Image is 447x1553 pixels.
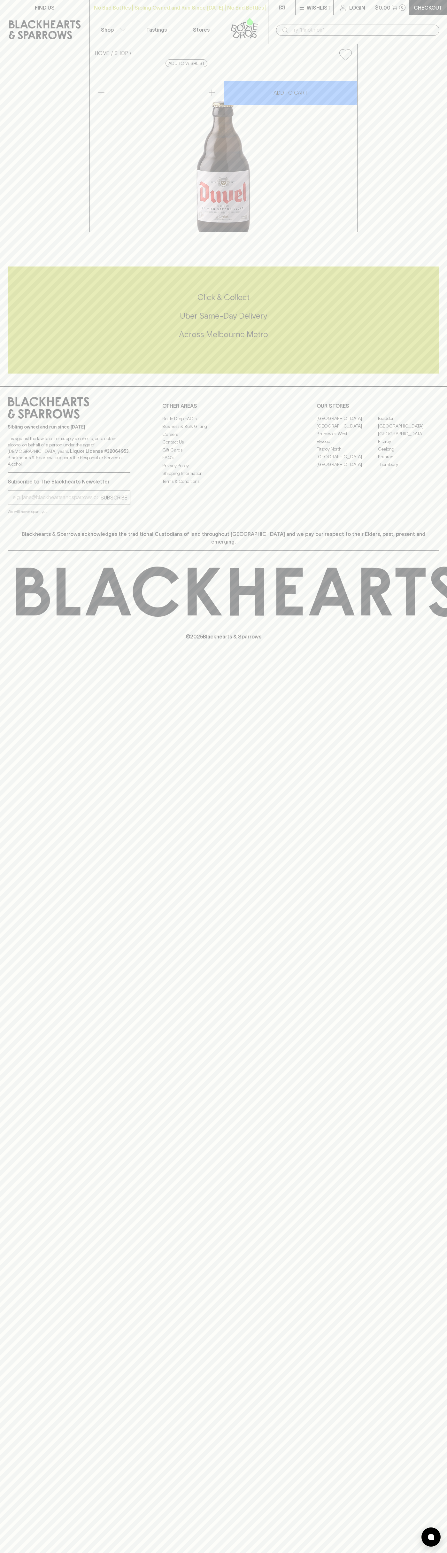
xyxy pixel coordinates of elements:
a: Bottle Drop FAQ's [162,415,285,422]
button: ADD TO CART [224,81,357,105]
a: Tastings [134,15,179,44]
a: [GEOGRAPHIC_DATA] [317,461,378,468]
a: Business & Bulk Gifting [162,423,285,430]
input: e.g. jane@blackheartsandsparrows.com.au [13,492,98,503]
input: Try "Pinot noir" [291,25,434,35]
a: Fitzroy North [317,445,378,453]
div: Call to action block [8,267,439,374]
p: SUBSCRIBE [101,494,127,501]
a: Stores [179,15,224,44]
strong: Liquor License #32064953 [70,449,129,454]
a: Thornbury [378,461,439,468]
p: Stores [193,26,210,34]
a: SHOP [114,50,128,56]
a: Geelong [378,445,439,453]
p: Login [349,4,365,12]
a: [GEOGRAPHIC_DATA] [317,422,378,430]
a: Privacy Policy [162,462,285,469]
h5: Across Melbourne Metro [8,329,439,340]
img: bubble-icon [428,1534,434,1540]
p: ADD TO CART [274,89,308,97]
a: Terms & Conditions [162,477,285,485]
img: 2915.png [90,66,357,232]
a: Fitzroy [378,438,439,445]
a: Prahran [378,453,439,461]
button: SUBSCRIBE [98,491,130,505]
a: Shipping Information [162,470,285,477]
p: FIND US [35,4,55,12]
a: [GEOGRAPHIC_DATA] [378,430,439,438]
p: $0.00 [375,4,390,12]
p: We will never spam you [8,508,130,515]
a: [GEOGRAPHIC_DATA] [378,422,439,430]
p: Tastings [146,26,167,34]
a: Braddon [378,415,439,422]
p: Wishlist [307,4,331,12]
p: OUR STORES [317,402,439,410]
a: Careers [162,430,285,438]
h5: Uber Same-Day Delivery [8,311,439,321]
p: Sibling owned and run since [DATE] [8,424,130,430]
p: Shop [101,26,114,34]
a: [GEOGRAPHIC_DATA] [317,415,378,422]
button: Add to wishlist [166,59,207,67]
a: Elwood [317,438,378,445]
button: Shop [90,15,135,44]
a: Contact Us [162,438,285,446]
p: Subscribe to The Blackhearts Newsletter [8,478,130,485]
p: OTHER AREAS [162,402,285,410]
h5: Click & Collect [8,292,439,303]
p: Blackhearts & Sparrows acknowledges the traditional Custodians of land throughout [GEOGRAPHIC_DAT... [12,530,435,545]
p: Checkout [414,4,443,12]
a: FAQ's [162,454,285,462]
a: Brunswick West [317,430,378,438]
a: Gift Cards [162,446,285,454]
p: It is against the law to sell or supply alcohol to, or to obtain alcohol on behalf of a person un... [8,435,130,467]
a: HOME [95,50,110,56]
a: [GEOGRAPHIC_DATA] [317,453,378,461]
button: Add to wishlist [337,47,354,63]
p: 0 [401,6,404,9]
